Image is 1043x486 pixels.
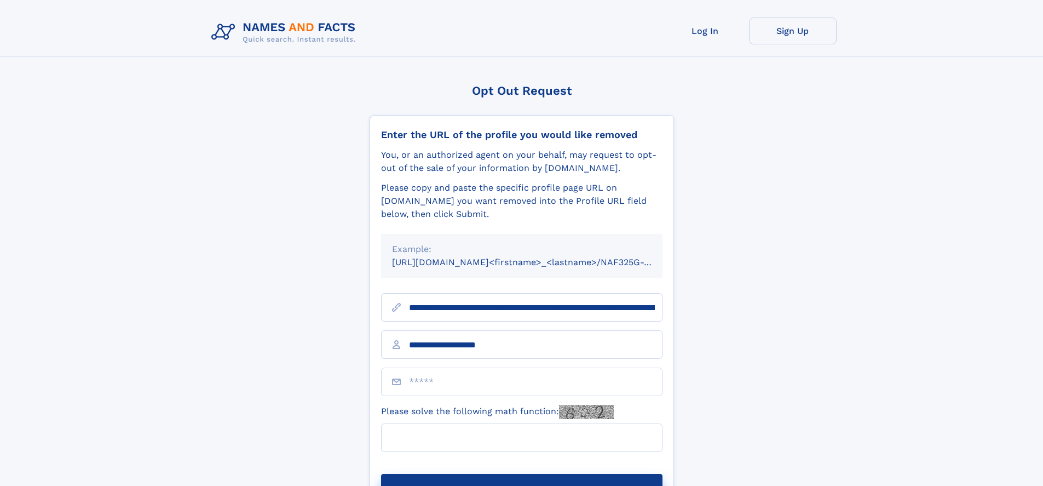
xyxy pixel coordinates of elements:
[392,243,652,256] div: Example:
[749,18,837,44] a: Sign Up
[661,18,749,44] a: Log In
[381,148,662,175] div: You, or an authorized agent on your behalf, may request to opt-out of the sale of your informatio...
[392,257,683,267] small: [URL][DOMAIN_NAME]<firstname>_<lastname>/NAF325G-xxxxxxxx
[207,18,365,47] img: Logo Names and Facts
[381,181,662,221] div: Please copy and paste the specific profile page URL on [DOMAIN_NAME] you want removed into the Pr...
[381,129,662,141] div: Enter the URL of the profile you would like removed
[381,405,614,419] label: Please solve the following math function:
[370,84,674,98] div: Opt Out Request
